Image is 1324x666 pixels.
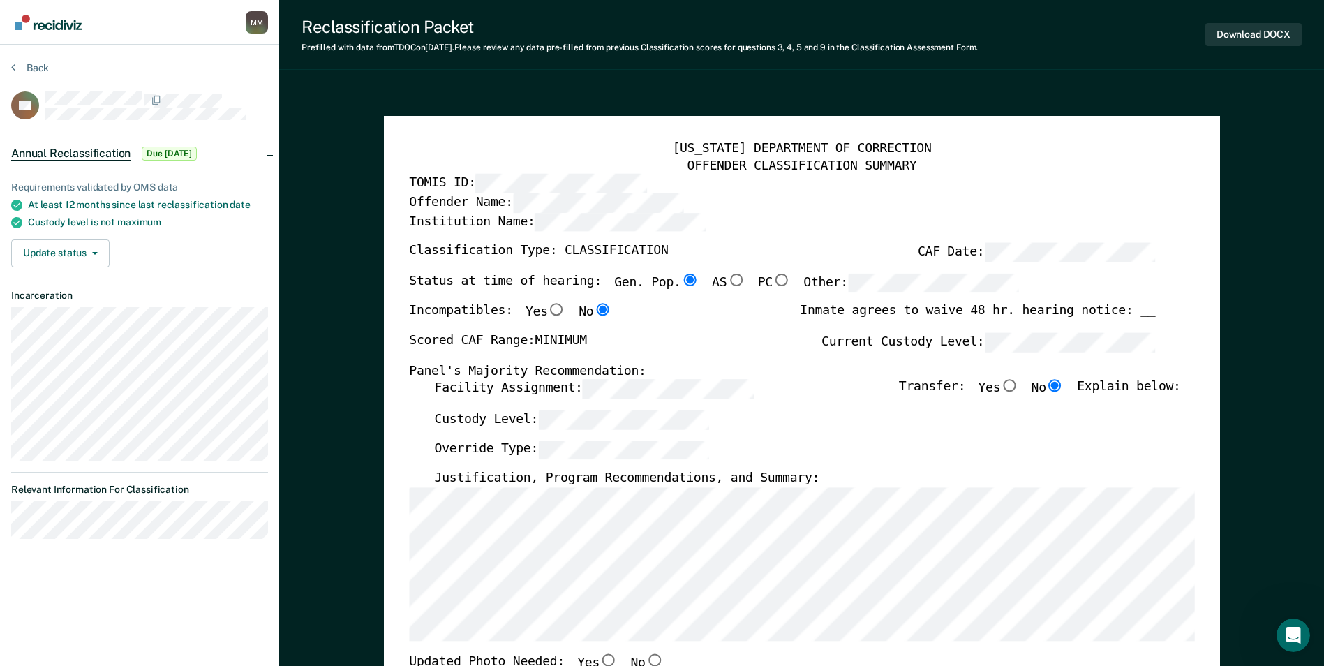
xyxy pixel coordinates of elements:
[117,216,161,228] span: maximum
[409,243,668,262] label: Classification Type: CLASSIFICATION
[579,304,611,322] label: No
[535,212,706,231] input: Institution Name:
[918,243,1155,262] label: CAF Date:
[246,11,268,34] button: Profile dropdown button
[246,11,268,34] div: M M
[547,304,565,316] input: Yes
[978,380,1018,399] label: Yes
[1046,380,1064,392] input: No
[409,193,684,212] label: Offender Name:
[800,304,1155,333] div: Inmate agrees to waive 48 hr. hearing notice: __
[409,175,646,193] label: TOMIS ID:
[434,410,709,429] label: Custody Level:
[803,274,1019,293] label: Other:
[15,15,82,30] img: Recidiviz
[538,441,709,459] input: Override Type:
[475,175,646,193] input: TOMIS ID:
[1000,380,1018,392] input: Yes
[582,380,753,399] input: Facility Assignment:
[645,653,663,666] input: No
[538,410,709,429] input: Custody Level:
[302,17,978,37] div: Reclassification Packet
[614,274,699,293] label: Gen. Pop.
[848,274,1019,293] input: Other:
[28,199,268,211] div: At least 12 months since last reclassification
[409,363,1155,380] div: Panel's Majority Recommendation:
[712,274,745,293] label: AS
[409,274,1019,304] div: Status at time of hearing:
[757,274,790,293] label: PC
[773,274,791,286] input: PC
[434,441,709,459] label: Override Type:
[11,147,131,161] span: Annual Reclassification
[434,380,753,399] label: Facility Assignment:
[28,216,268,228] div: Custody level is not
[1277,619,1310,652] iframe: Intercom live chat
[230,199,250,210] span: date
[11,182,268,193] div: Requirements validated by OMS data
[984,243,1155,262] input: CAF Date:
[11,484,268,496] dt: Relevant Information For Classification
[526,304,566,322] label: Yes
[593,304,611,316] input: No
[899,380,1181,410] div: Transfer: Explain below:
[409,304,611,333] div: Incompatibles:
[409,212,706,231] label: Institution Name:
[984,333,1155,352] input: Current Custody Level:
[142,147,197,161] span: Due [DATE]
[1205,23,1302,46] button: Download DOCX
[1031,380,1064,399] label: No
[727,274,745,286] input: AS
[821,333,1155,352] label: Current Custody Level:
[512,193,683,212] input: Offender Name:
[600,653,618,666] input: Yes
[434,471,819,488] label: Justification, Program Recommendations, and Summary:
[11,290,268,302] dt: Incarceration
[302,43,978,52] div: Prefilled with data from TDOC on [DATE] . Please review any data pre-filled from previous Classif...
[680,274,699,286] input: Gen. Pop.
[11,61,49,74] button: Back
[409,141,1194,158] div: [US_STATE] DEPARTMENT OF CORRECTION
[409,333,587,352] label: Scored CAF Range: MINIMUM
[11,239,110,267] button: Update status
[409,158,1194,175] div: OFFENDER CLASSIFICATION SUMMARY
